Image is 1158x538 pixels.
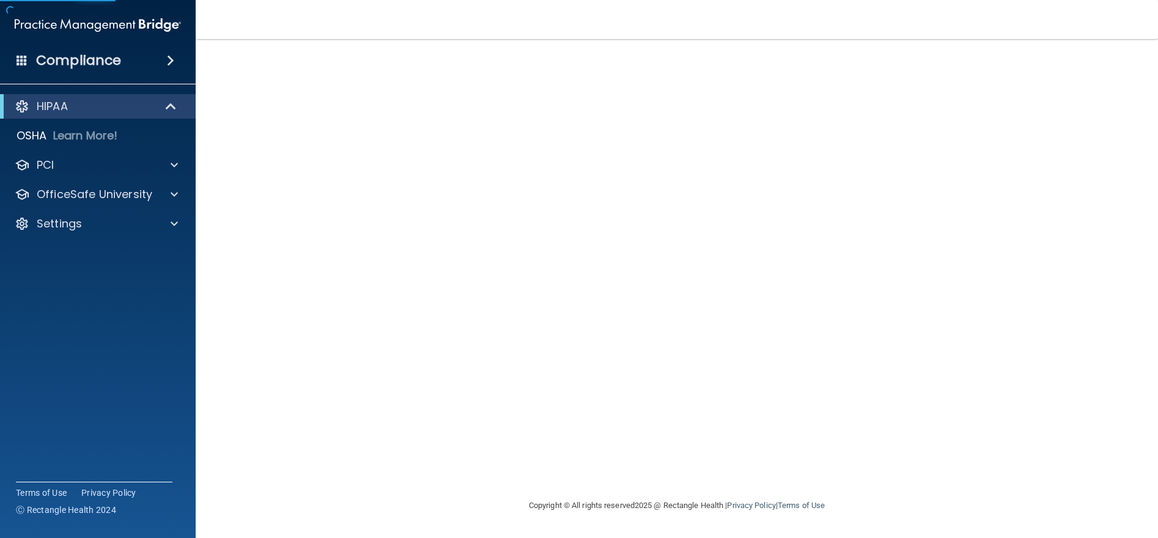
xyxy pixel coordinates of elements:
img: PMB logo [15,13,181,37]
div: Copyright © All rights reserved 2025 @ Rectangle Health | | [454,486,900,525]
span: Ⓒ Rectangle Health 2024 [16,504,116,516]
p: Settings [37,216,82,231]
a: PCI [15,158,178,172]
p: HIPAA [37,99,68,114]
a: Terms of Use [16,487,67,499]
a: HIPAA [15,99,177,114]
a: Terms of Use [778,501,825,510]
a: Privacy Policy [727,501,775,510]
p: OfficeSafe University [37,187,152,202]
p: OSHA [17,128,47,143]
a: Privacy Policy [81,487,136,499]
a: Settings [15,216,178,231]
p: PCI [37,158,54,172]
a: OfficeSafe University [15,187,178,202]
h4: Compliance [36,52,121,69]
p: Learn More! [53,128,118,143]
